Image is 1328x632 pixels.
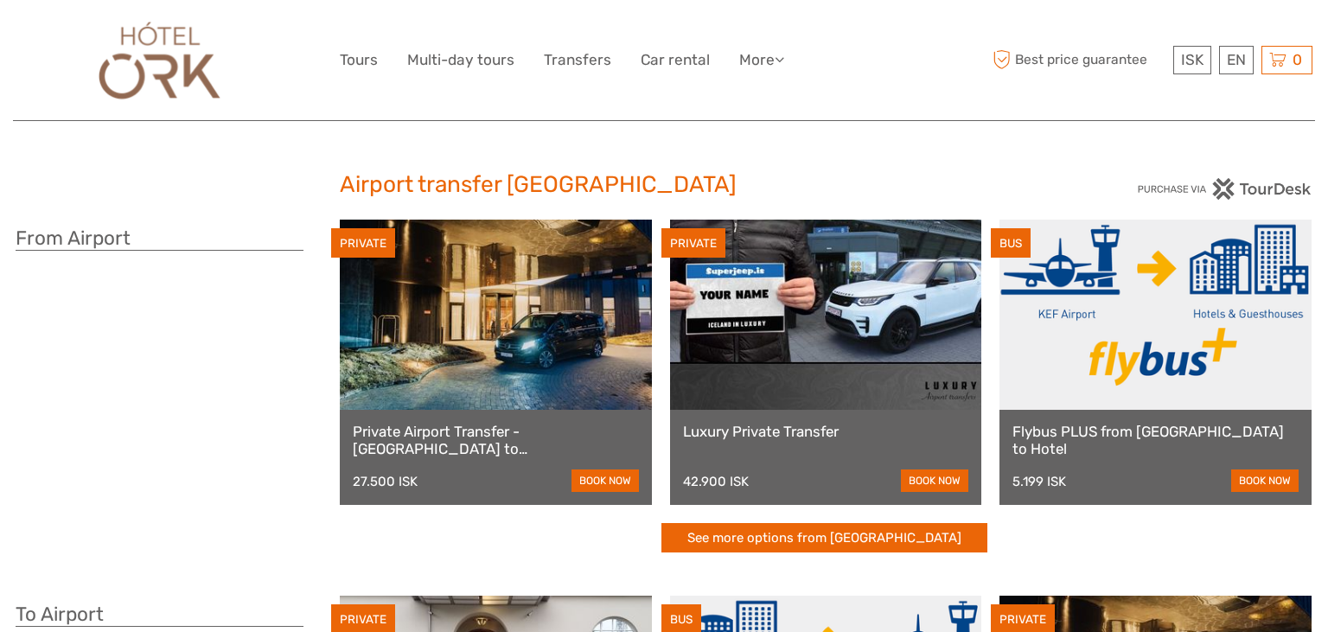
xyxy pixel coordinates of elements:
div: EN [1219,46,1254,74]
span: Best price guarantee [988,46,1169,74]
h3: From Airport [16,227,303,251]
div: 27.500 ISK [353,474,418,489]
a: Private Airport Transfer - [GEOGRAPHIC_DATA] to [GEOGRAPHIC_DATA] [353,423,639,458]
div: 42.900 ISK [683,474,749,489]
div: BUS [991,228,1031,259]
img: PurchaseViaTourDesk.png [1137,178,1312,200]
a: Multi-day tours [407,48,514,73]
a: Tours [340,48,378,73]
h3: To Airport [16,603,303,627]
a: See more options from [GEOGRAPHIC_DATA] [661,523,987,553]
a: book now [1231,469,1299,492]
a: Car rental [641,48,710,73]
h2: Airport transfer [GEOGRAPHIC_DATA] [340,171,988,199]
a: Flybus PLUS from [GEOGRAPHIC_DATA] to Hotel [1012,423,1299,458]
a: More [739,48,784,73]
span: ISK [1181,51,1203,68]
img: Our services [90,13,229,107]
div: 5.199 ISK [1012,474,1066,489]
a: book now [571,469,639,492]
a: book now [901,469,968,492]
div: PRIVATE [661,228,725,259]
a: Luxury Private Transfer [683,423,969,440]
span: 0 [1290,51,1305,68]
div: PRIVATE [331,228,395,259]
a: Transfers [544,48,611,73]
